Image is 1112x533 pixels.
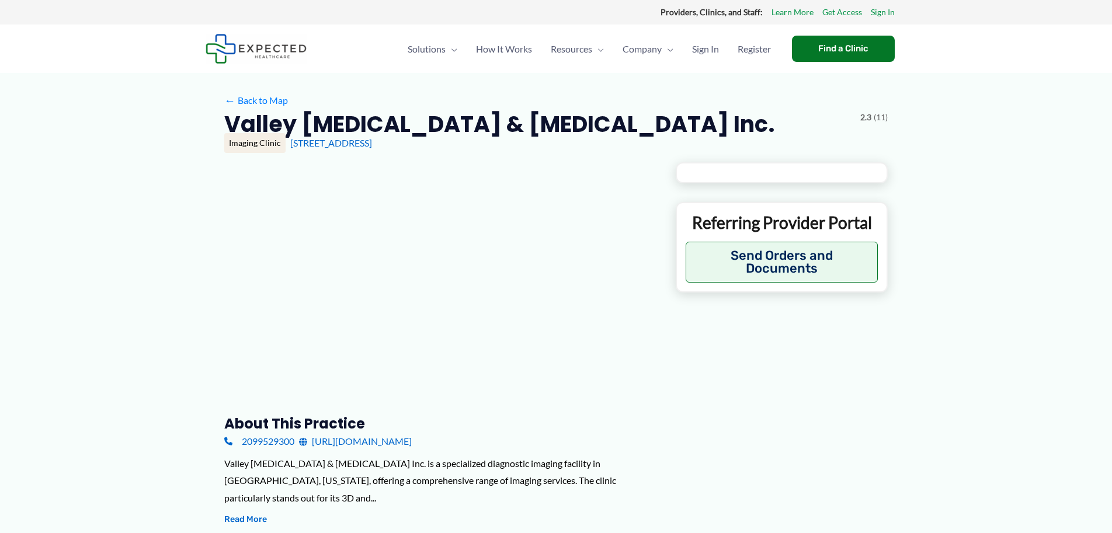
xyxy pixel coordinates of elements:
[224,414,657,433] h3: About this practice
[224,110,774,138] h2: Valley [MEDICAL_DATA] & [MEDICAL_DATA] Inc.
[398,29,467,69] a: SolutionsMenu Toggle
[613,29,683,69] a: CompanyMenu Toggle
[467,29,541,69] a: How It Works
[408,29,446,69] span: Solutions
[738,29,771,69] span: Register
[623,29,662,69] span: Company
[206,34,307,64] img: Expected Healthcare Logo - side, dark font, small
[683,29,728,69] a: Sign In
[792,36,895,62] a: Find a Clinic
[592,29,604,69] span: Menu Toggle
[541,29,613,69] a: ResourcesMenu Toggle
[661,7,763,17] strong: Providers, Clinics, and Staff:
[446,29,457,69] span: Menu Toggle
[772,5,814,20] a: Learn More
[662,29,673,69] span: Menu Toggle
[224,455,657,507] div: Valley [MEDICAL_DATA] & [MEDICAL_DATA] Inc. is a specialized diagnostic imaging facility in [GEOG...
[860,110,871,125] span: 2.3
[874,110,888,125] span: (11)
[224,92,288,109] a: ←Back to Map
[692,29,719,69] span: Sign In
[224,95,235,106] span: ←
[686,242,878,283] button: Send Orders and Documents
[299,433,412,450] a: [URL][DOMAIN_NAME]
[871,5,895,20] a: Sign In
[224,133,286,153] div: Imaging Clinic
[551,29,592,69] span: Resources
[686,212,878,233] p: Referring Provider Portal
[224,513,267,527] button: Read More
[728,29,780,69] a: Register
[398,29,780,69] nav: Primary Site Navigation
[822,5,862,20] a: Get Access
[224,433,294,450] a: 2099529300
[476,29,532,69] span: How It Works
[290,137,372,148] a: [STREET_ADDRESS]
